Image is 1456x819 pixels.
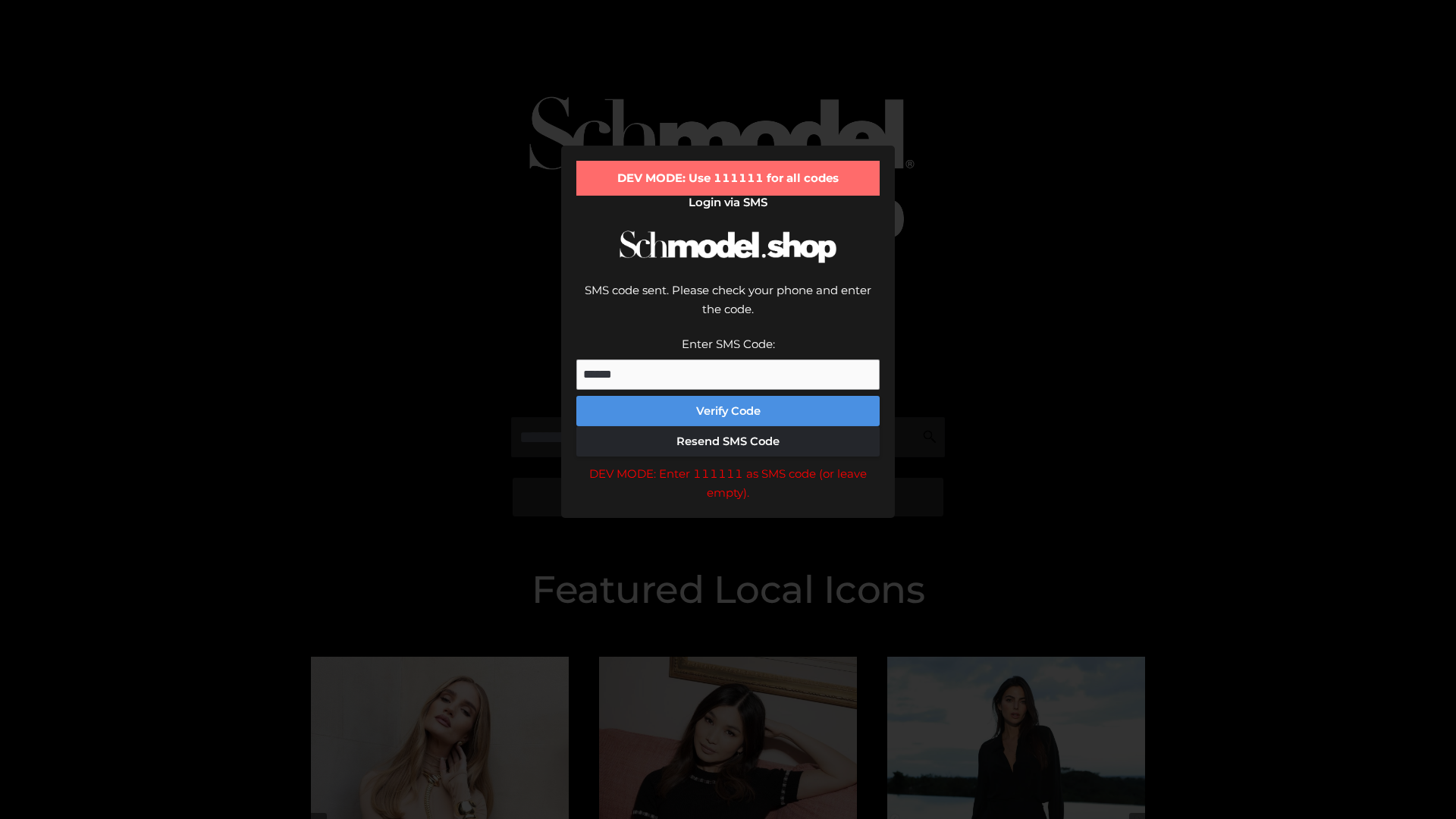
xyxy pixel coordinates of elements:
label: Enter SMS Code: [682,337,775,351]
div: DEV MODE: Use 111111 for all codes [576,161,880,196]
button: Verify Code [576,396,880,426]
button: Resend SMS Code [576,426,880,457]
h2: Login via SMS [576,196,880,209]
div: SMS code sent. Please check your phone and enter the code. [576,281,880,334]
img: Schmodel Logo [614,217,842,277]
div: DEV MODE: Enter 111111 as SMS code (or leave empty). [576,464,880,503]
